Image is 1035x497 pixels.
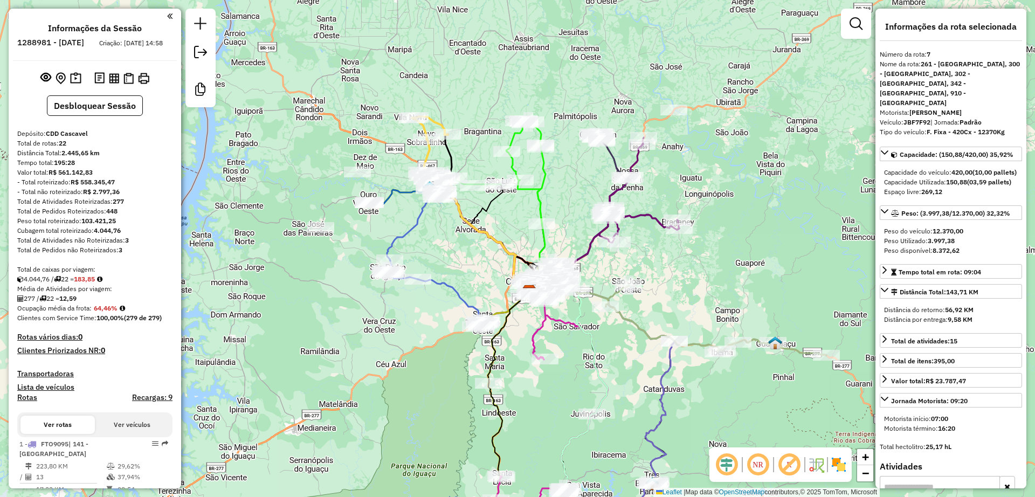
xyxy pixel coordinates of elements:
[17,294,172,303] div: 277 / 22 =
[926,443,951,451] strong: 25,17 hL
[190,42,211,66] a: Exportar sessão
[845,13,867,34] a: Exibir filtros
[656,488,682,496] a: Leaflet
[653,488,880,497] div: Map data © contributors,© 2025 TomTom, Microsoft
[97,276,102,282] i: Meta Caixas/viagem: 199,48 Diferença: -15,63
[926,377,966,385] strong: R$ 23.787,47
[880,127,1022,137] div: Tipo do veículo:
[344,167,371,177] div: Atividade não roteirizada - ASSOCIACAO DE MORADO
[900,150,1013,158] span: Capacidade: (150,88/420,00) 35,92%
[951,168,972,176] strong: 420,00
[20,416,95,434] button: Ver rotas
[857,465,873,481] a: Zoom out
[25,474,32,480] i: Total de Atividades
[19,484,25,495] td: =
[17,265,172,274] div: Total de caixas por viagem:
[880,284,1022,299] a: Distância Total:143,71 KM
[880,147,1022,161] a: Capacidade: (150,88/420,00) 35,92%
[714,452,740,478] span: Ocultar deslocamento
[880,205,1022,220] a: Peso: (3.997,38/12.370,00) 32,32%
[94,304,118,312] strong: 64,46%
[857,449,873,465] a: Zoom in
[113,197,124,205] strong: 277
[660,105,687,115] div: Atividade não roteirizada - LUIZ CARLOS COELHO-R
[17,206,172,216] div: Total de Pedidos Roteirizados:
[423,181,437,195] img: 703 UDC Light Toledo
[931,415,948,423] strong: 07:00
[523,284,537,298] img: Ponto de Apoio FAD
[901,209,1010,217] span: Peso: (3.997,38/12.370,00) 32,32%
[36,461,106,472] td: 223,80 KM
[94,226,121,234] strong: 4.044,76
[17,38,84,47] h6: 1288981 - [DATE]
[880,373,1022,388] a: Valor total:R$ 23.787,47
[946,288,978,296] span: 143,71 KM
[68,70,84,87] button: Painel de Sugestão
[891,287,978,297] div: Distância Total:
[880,59,1022,108] div: Nome da rota:
[17,245,172,255] div: Total de Pedidos não Roteirizados:
[719,488,765,496] a: OpenStreetMap
[17,226,172,236] div: Cubagem total roteirizado:
[54,276,61,282] i: Total de rotas
[927,50,930,58] strong: 7
[59,294,77,302] strong: 12,59
[884,305,1018,315] div: Distância do retorno:
[17,168,172,177] div: Valor total:
[120,305,125,312] em: Média calculada utilizando a maior ocupação (%Peso ou %Cubagem) de cada rota da sessão. Rotas cro...
[884,236,1018,246] div: Peso Utilizado:
[972,168,1017,176] strong: (10,00 pallets)
[124,314,162,322] strong: (279 de 279)
[880,442,1022,452] div: Total hectolitro:
[119,246,122,254] strong: 3
[522,285,536,299] img: CDD Cascavel
[903,118,930,126] strong: JBF7F92
[17,383,172,392] h4: Lista de veículos
[132,393,172,402] h4: Recargas: 9
[967,178,1011,186] strong: (03,59 pallets)
[17,197,172,206] div: Total de Atividades Roteirizadas:
[190,13,211,37] a: Nova sessão e pesquisa
[880,108,1022,118] div: Motorista:
[17,158,172,168] div: Tempo total:
[117,461,168,472] td: 29,62%
[167,10,172,22] a: Clique aqui para minimizar o painel
[48,23,142,33] h4: Informações da Sessão
[17,393,37,402] a: Rotas
[776,452,802,478] span: Exibir rótulo
[106,207,118,215] strong: 448
[17,274,172,284] div: 4.044,76 / 22 =
[946,178,967,186] strong: 150,88
[74,275,95,283] strong: 183,85
[880,222,1022,260] div: Peso: (3.997,38/12.370,00) 32,32%
[17,129,172,139] div: Depósito:
[41,440,68,448] span: FTO9095
[934,357,955,365] strong: 395,00
[107,474,115,480] i: % de utilização da cubagem
[17,148,172,158] div: Distância Total:
[950,337,957,345] strong: 15
[83,188,120,196] strong: R$ 2.797,36
[53,70,68,87] button: Centralizar mapa no depósito ou ponto de apoio
[19,472,25,482] td: /
[909,108,962,116] strong: [PERSON_NAME]
[880,461,1022,472] h4: Atividades
[684,488,685,496] span: |
[891,396,968,406] div: Jornada Motorista: 09:20
[95,38,167,48] div: Criação: [DATE] 14:58
[95,416,169,434] button: Ver veículos
[891,337,957,345] span: Total de atividades:
[17,314,96,322] span: Clientes com Service Time:
[884,177,1018,187] div: Capacidade Utilizada:
[49,168,93,176] strong: R$ 561.142,83
[25,463,32,470] i: Distância Total
[880,393,1022,408] a: Jornada Motorista: 09:20
[880,264,1022,279] a: Tempo total em rota: 09:04
[880,118,1022,127] div: Veículo:
[125,236,129,244] strong: 3
[107,463,115,470] i: % de utilização do peso
[948,315,972,323] strong: 9,58 KM
[884,414,1018,424] div: Motorista início:
[17,187,172,197] div: - Total não roteirizado:
[17,276,24,282] i: Cubagem total roteirizado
